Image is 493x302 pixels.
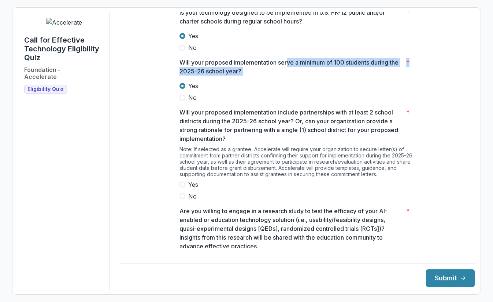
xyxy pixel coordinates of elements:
span: Eligibility Quiz [27,86,64,92]
p: Are you willing to engage in a research study to test the efficacy of your AI-enabled or educatio... [179,207,403,251]
span: No [188,43,197,52]
p: Is your technology designed to be implemented in U.S. PK-12 public and/or charter schools during ... [179,8,403,26]
button: Submit [426,269,475,287]
span: No [188,192,197,201]
span: Yes [188,180,198,189]
img: Accelerate [46,18,82,27]
div: Note: If selected as a grantee, Accelerate will require your organization to secure letter(s) of ... [179,146,414,180]
span: Yes [188,81,198,90]
h1: Call for Effective Technology Eligibility Quiz [24,36,104,62]
p: Will your proposed implementation serve a minimum of 100 students during the 2025-26 school year? [179,58,403,76]
span: No [188,93,197,102]
h2: Foundation - Accelerate [24,66,60,80]
span: Yes [188,32,198,40]
p: Will your proposed implementation include partnerships with at least 2 school districts during th... [179,108,403,143]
